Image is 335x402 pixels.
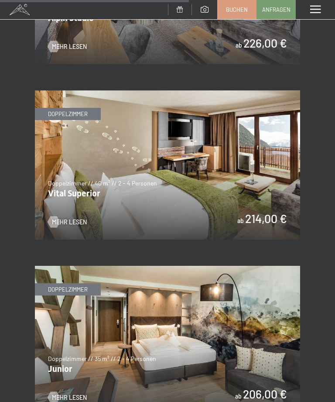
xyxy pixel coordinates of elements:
span: Mehr Lesen [52,42,87,51]
span: Mehr Lesen [52,393,87,402]
span: Anfragen [262,6,291,14]
a: Anfragen [257,0,295,19]
span: Mehr Lesen [52,218,87,227]
img: Vital Superior [35,90,300,240]
span: Buchen [226,6,248,14]
a: Mehr Lesen [48,393,87,402]
a: Mehr Lesen [48,218,87,227]
a: Vital Superior [35,91,300,96]
a: Junior [35,266,300,271]
a: Mehr Lesen [48,42,87,51]
a: Buchen [218,0,256,19]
